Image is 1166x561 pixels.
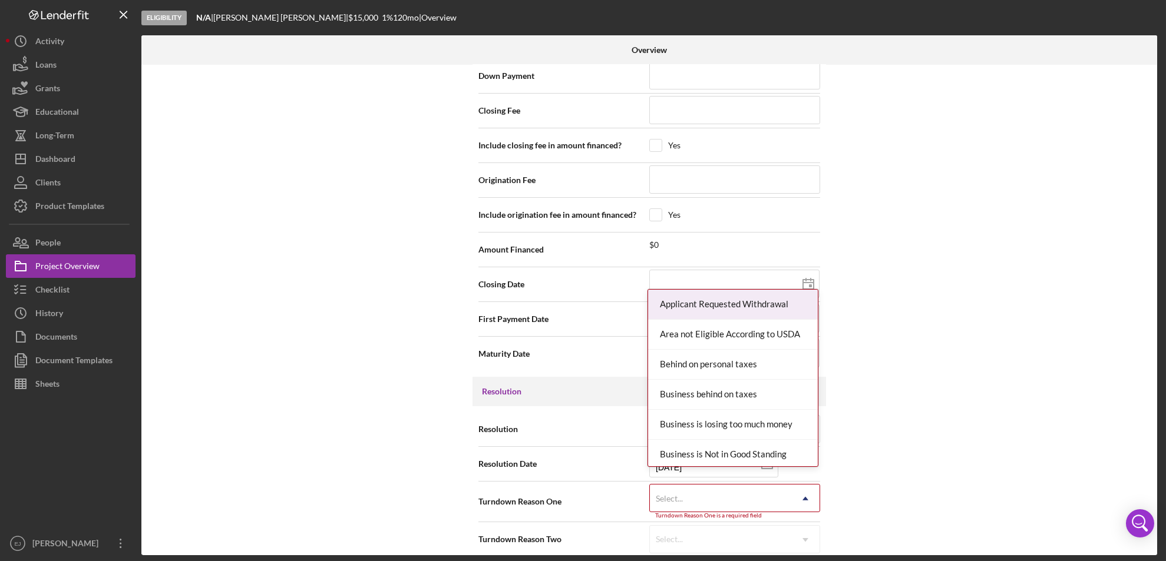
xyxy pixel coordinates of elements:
[478,140,649,151] span: Include closing fee in amount financed?
[478,105,649,117] span: Closing Fee
[35,29,64,56] div: Activity
[196,13,213,22] div: |
[6,194,136,218] button: Product Templates
[393,13,419,22] div: 120 mo
[648,380,818,410] div: Business behind on taxes
[649,240,659,250] div: $0
[648,410,818,440] div: Business is losing too much money
[6,278,136,301] button: Checklist
[35,278,70,304] div: Checklist
[648,290,818,320] div: Applicant Requested Withdrawal
[648,350,818,380] div: Behind on personal taxes
[6,29,136,53] button: Activity
[632,45,667,55] b: Overview
[6,124,136,147] button: Long-Term
[29,532,106,558] div: [PERSON_NAME]
[35,77,60,103] div: Grants
[656,494,683,503] div: Select...
[6,53,136,77] button: Loans
[478,244,649,255] span: Amount Financed
[478,533,649,545] span: Turndown Reason Two
[196,12,211,22] b: N/A
[482,386,521,397] h3: Resolution
[649,512,820,519] div: Turndown Reason One is a required field
[6,147,136,171] button: Dashboard
[35,325,77,351] div: Documents
[35,147,75,174] div: Dashboard
[6,171,136,194] button: Clients
[35,171,61,197] div: Clients
[478,458,649,470] span: Resolution Date
[348,12,378,22] span: $15,000
[478,209,649,221] span: Include origination fee in amount financed?
[1126,509,1154,537] div: Open Intercom Messenger
[35,124,74,150] div: Long-Term
[213,13,348,22] div: [PERSON_NAME] [PERSON_NAME] |
[6,532,136,555] button: EJ[PERSON_NAME]
[35,231,61,257] div: People
[141,11,187,25] div: Eligibility
[648,440,818,470] div: Business is Not in Good Standing
[35,348,113,375] div: Document Templates
[6,77,136,100] button: Grants
[6,372,136,396] button: Sheets
[35,53,57,79] div: Loans
[35,194,104,221] div: Product Templates
[35,254,100,281] div: Project Overview
[648,320,818,350] div: Area not Eligible According to USDA
[478,496,649,507] span: Turndown Reason One
[478,423,649,435] span: Resolution
[6,325,136,348] button: Documents
[478,313,649,325] span: First Payment Date
[382,13,393,22] div: 1 %
[419,13,457,22] div: | Overview
[6,231,136,254] button: People
[6,301,136,325] button: History
[478,348,649,360] span: Maturity Date
[478,70,649,82] span: Down Payment
[6,348,136,372] button: Document Templates
[35,372,60,399] div: Sheets
[478,174,649,186] span: Origination Fee
[35,301,63,328] div: History
[6,254,136,278] button: Project Overview
[14,540,21,547] text: EJ
[478,278,649,290] span: Closing Date
[668,141,681,150] div: Yes
[6,100,136,124] button: Educational
[35,100,79,127] div: Educational
[668,210,681,220] div: Yes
